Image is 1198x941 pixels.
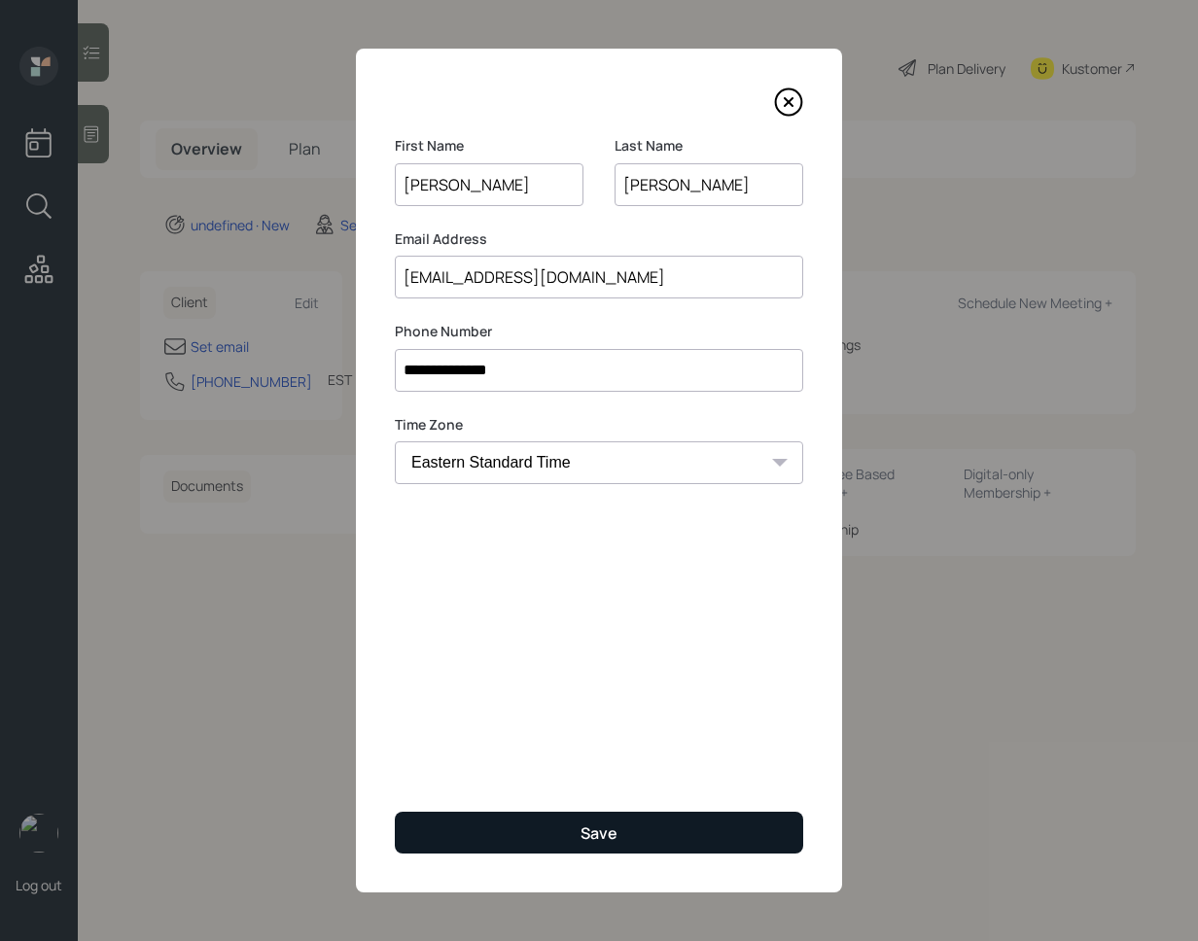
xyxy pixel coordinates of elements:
label: Phone Number [395,322,803,341]
label: Last Name [615,136,803,156]
label: Email Address [395,229,803,249]
div: Save [581,822,617,844]
label: Time Zone [395,415,803,435]
button: Save [395,812,803,854]
label: First Name [395,136,583,156]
